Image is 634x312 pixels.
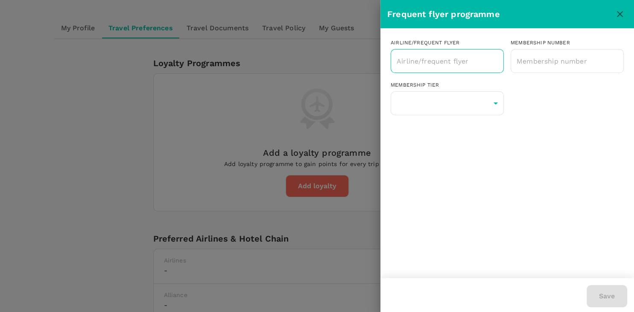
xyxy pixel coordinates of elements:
input: Airline/frequent flyer [394,53,487,69]
input: Membership number [511,50,624,72]
div: Airline/Frequent Flyer [391,39,504,47]
div: ​ [391,93,504,114]
div: Membership number [511,39,624,47]
div: Membership tier [391,81,504,90]
div: Frequent flyer programme [387,7,613,21]
button: close [613,7,627,21]
button: Open [499,60,501,61]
